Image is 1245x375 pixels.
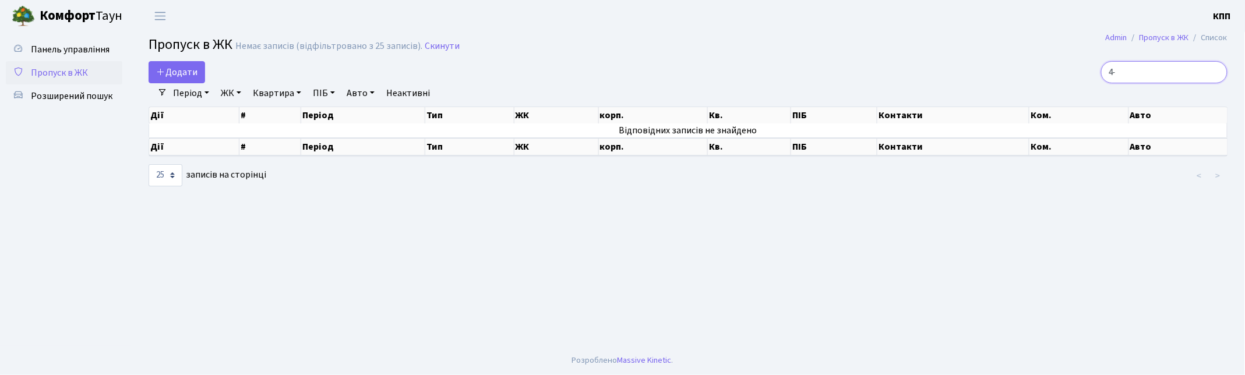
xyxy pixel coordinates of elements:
[149,61,205,83] a: Додати
[342,83,379,103] a: Авто
[572,354,673,367] div: Розроблено .
[239,107,301,123] th: #
[31,90,112,102] span: Розширений пошук
[301,138,426,155] th: Період
[31,43,110,56] span: Панель управління
[1029,138,1129,155] th: Ком.
[1189,31,1228,44] li: Список
[1214,10,1231,23] b: КПП
[708,138,791,155] th: Кв.
[599,138,708,155] th: корп.
[382,83,435,103] a: Неактивні
[156,66,197,79] span: Додати
[618,354,672,366] a: Massive Kinetic
[301,107,426,123] th: Період
[308,83,340,103] a: ПІБ
[149,123,1228,137] td: Відповідних записів не знайдено
[149,34,232,55] span: Пропуск в ЖК
[31,66,88,79] span: Пропуск в ЖК
[1106,31,1127,44] a: Admin
[877,107,1029,123] th: Контакти
[425,138,514,155] th: Тип
[1129,107,1228,123] th: Авто
[514,107,599,123] th: ЖК
[235,41,422,52] div: Немає записів (відфільтровано з 25 записів).
[791,107,877,123] th: ПІБ
[239,138,301,155] th: #
[149,164,266,186] label: записів на сторінці
[168,83,214,103] a: Період
[6,61,122,84] a: Пропуск в ЖК
[1101,61,1228,83] input: Пошук...
[877,138,1029,155] th: Контакти
[149,138,239,155] th: Дії
[1129,138,1228,155] th: Авто
[248,83,306,103] a: Квартира
[6,38,122,61] a: Панель управління
[1214,9,1231,23] a: КПП
[708,107,791,123] th: Кв.
[1088,26,1245,50] nav: breadcrumb
[149,164,182,186] select: записів на сторінці
[791,138,877,155] th: ПІБ
[1140,31,1189,44] a: Пропуск в ЖК
[599,107,708,123] th: корп.
[149,107,239,123] th: Дії
[146,6,175,26] button: Переключити навігацію
[514,138,599,155] th: ЖК
[425,107,514,123] th: Тип
[216,83,246,103] a: ЖК
[40,6,122,26] span: Таун
[425,41,460,52] a: Скинути
[6,84,122,108] a: Розширений пошук
[1029,107,1129,123] th: Ком.
[40,6,96,25] b: Комфорт
[12,5,35,28] img: logo.png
